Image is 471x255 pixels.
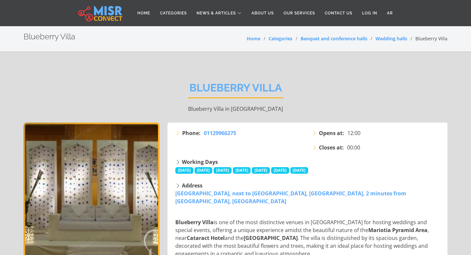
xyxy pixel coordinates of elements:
[279,7,320,19] a: Our Services
[233,167,251,174] span: [DATE]
[319,129,344,137] strong: Opens at:
[357,7,382,19] a: Log in
[197,10,236,16] span: News & Articles
[252,167,270,174] span: [DATE]
[290,167,308,174] span: [DATE]
[195,167,213,174] span: [DATE]
[24,105,447,113] p: Blueberry Villa in [GEOGRAPHIC_DATA]
[192,7,247,19] a: News & Articles
[78,5,122,21] img: main.misr_connect
[175,167,193,174] span: [DATE]
[347,129,360,137] span: 12:00
[247,35,260,42] a: Home
[247,7,279,19] a: About Us
[187,234,225,242] strong: Cataract Hotel
[204,129,236,137] a: 01129966275
[271,167,289,174] span: [DATE]
[175,219,214,226] strong: Blueberry Villa
[214,167,232,174] span: [DATE]
[182,182,202,189] strong: Address
[407,35,447,42] li: Blueberry Villa
[175,190,406,205] a: [GEOGRAPHIC_DATA], next to [GEOGRAPHIC_DATA], [GEOGRAPHIC_DATA], 2 minutes from [GEOGRAPHIC_DATA]...
[301,35,367,42] a: Banquet and conference halls
[132,7,155,19] a: Home
[375,35,407,42] a: Wedding halls
[188,82,284,98] h2: Blueberry Villa
[244,234,298,242] strong: [GEOGRAPHIC_DATA]
[24,32,75,42] h2: Blueberry Villa
[182,129,201,137] strong: Phone:
[382,7,398,19] a: AR
[182,158,218,166] strong: Working Days
[155,7,192,19] a: Categories
[347,144,360,151] span: 00:00
[319,144,344,151] strong: Closes at:
[368,226,427,234] strong: Mariotia Pyramid Area
[320,7,357,19] a: Contact Us
[269,35,292,42] a: Categories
